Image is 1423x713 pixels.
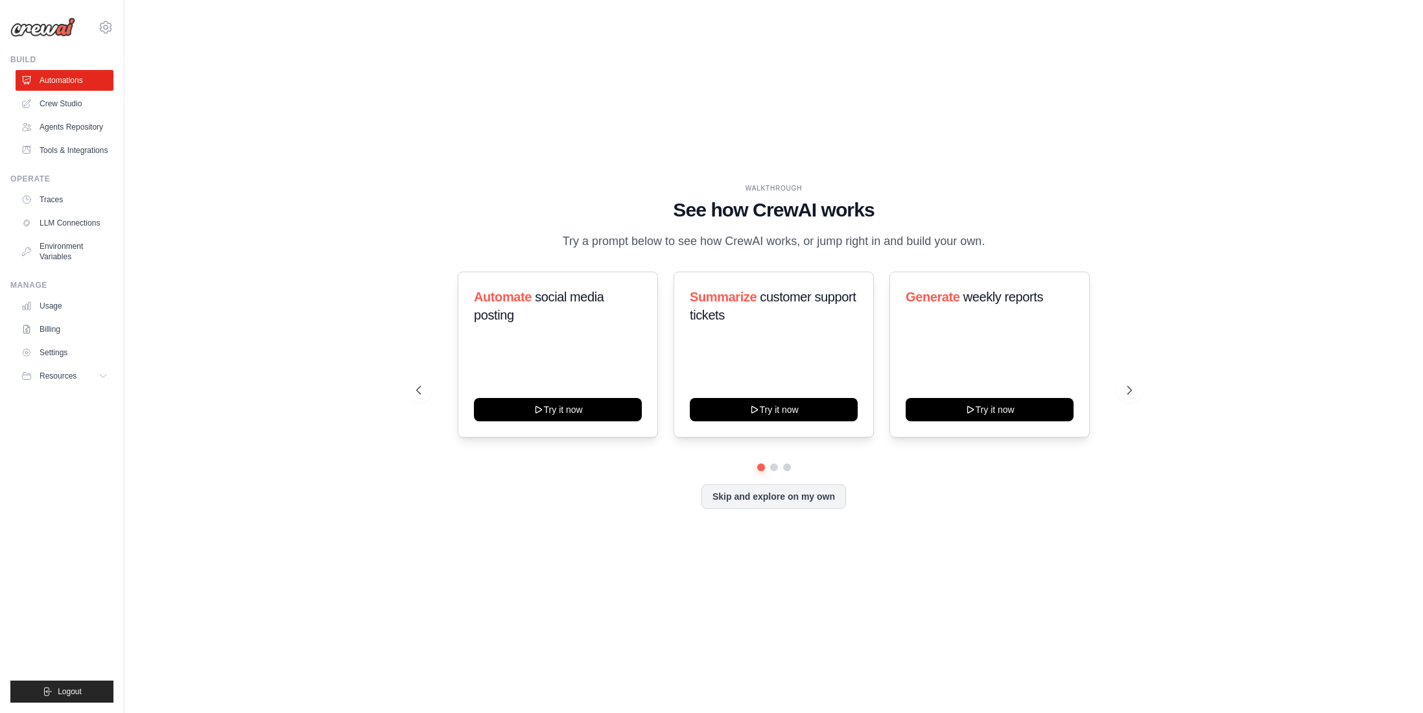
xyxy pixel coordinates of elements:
[474,290,532,304] span: Automate
[16,70,113,91] a: Automations
[58,686,82,697] span: Logout
[10,18,75,37] img: Logo
[10,280,113,290] div: Manage
[690,290,856,322] span: customer support tickets
[16,319,113,340] a: Billing
[474,290,604,322] span: social media posting
[906,290,960,304] span: Generate
[701,484,846,509] button: Skip and explore on my own
[10,174,113,184] div: Operate
[16,342,113,363] a: Settings
[16,213,113,233] a: LLM Connections
[556,232,992,251] p: Try a prompt below to see how CrewAI works, or jump right in and build your own.
[474,398,642,421] button: Try it now
[16,296,113,316] a: Usage
[416,198,1132,222] h1: See how CrewAI works
[16,93,113,114] a: Crew Studio
[906,398,1074,421] button: Try it now
[963,290,1043,304] span: weekly reports
[10,54,113,65] div: Build
[16,236,113,267] a: Environment Variables
[416,183,1132,193] div: WALKTHROUGH
[690,398,858,421] button: Try it now
[16,366,113,386] button: Resources
[10,681,113,703] button: Logout
[690,290,757,304] span: Summarize
[16,189,113,210] a: Traces
[16,117,113,137] a: Agents Repository
[40,371,76,381] span: Resources
[16,140,113,161] a: Tools & Integrations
